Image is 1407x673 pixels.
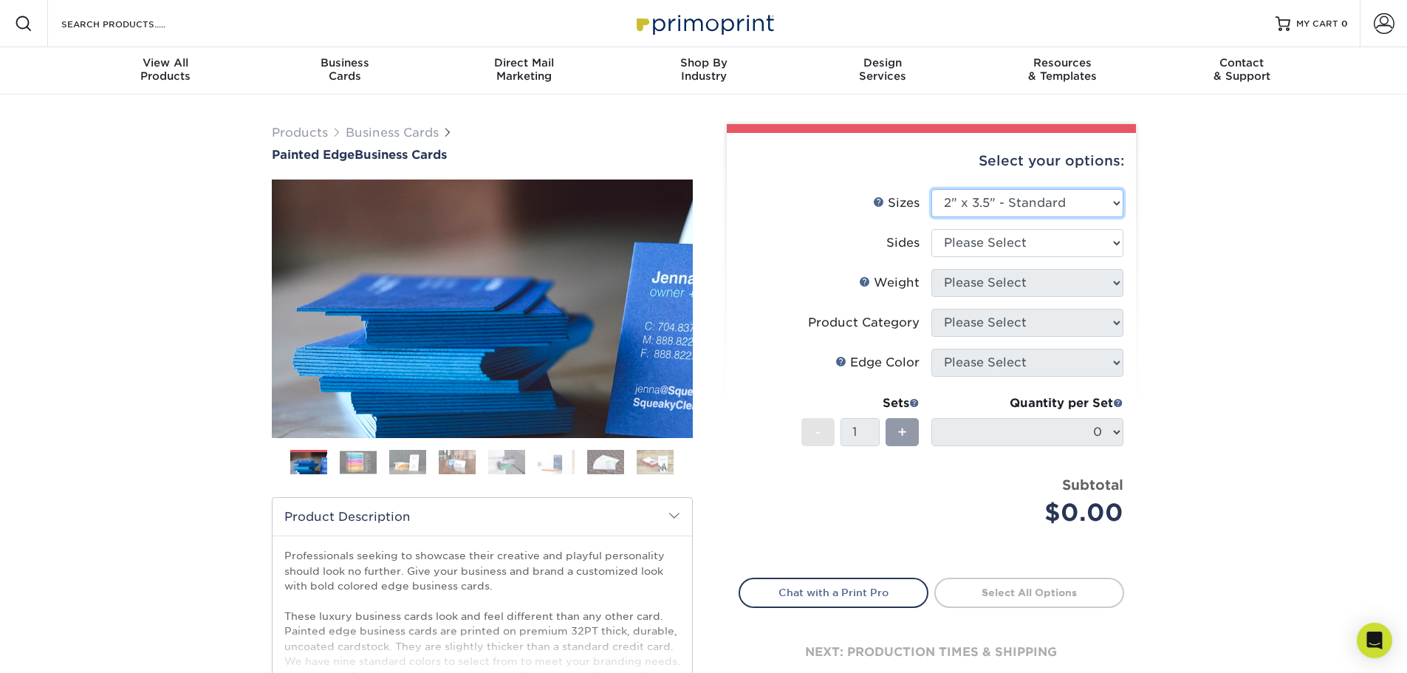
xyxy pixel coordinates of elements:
div: Sizes [873,194,920,212]
span: Business [255,56,434,69]
img: Painted Edge 01 [272,98,693,519]
img: Business Cards 02 [340,451,377,474]
div: Products [76,56,256,83]
a: Chat with a Print Pro [739,578,928,607]
img: Primoprint [630,7,778,39]
span: Direct Mail [434,56,614,69]
a: Shop ByIndustry [614,47,793,95]
img: Business Cards 04 [439,449,476,475]
a: Select All Options [934,578,1124,607]
img: Business Cards 07 [587,449,624,475]
span: Resources [973,56,1152,69]
span: Painted Edge [272,148,355,162]
div: Quantity per Set [931,394,1123,412]
img: Business Cards 05 [488,449,525,475]
img: Business Cards 08 [637,449,674,475]
div: $0.00 [942,495,1123,530]
div: Marketing [434,56,614,83]
a: Direct MailMarketing [434,47,614,95]
div: & Templates [973,56,1152,83]
div: Edge Color [835,354,920,372]
div: & Support [1152,56,1332,83]
span: Design [793,56,973,69]
span: Contact [1152,56,1332,69]
div: Product Category [808,314,920,332]
img: Business Cards 03 [389,449,426,475]
span: - [815,421,821,443]
span: View All [76,56,256,69]
strong: Subtotal [1062,476,1123,493]
a: Resources& Templates [973,47,1152,95]
span: + [897,421,907,443]
img: Business Cards 01 [290,445,327,482]
div: Sets [801,394,920,412]
span: 0 [1341,18,1348,29]
a: Painted EdgeBusiness Cards [272,148,693,162]
h2: Product Description [273,498,692,536]
a: Products [272,126,328,140]
a: DesignServices [793,47,973,95]
span: Shop By [614,56,793,69]
a: Business Cards [346,126,439,140]
input: SEARCH PRODUCTS..... [60,15,204,33]
div: Industry [614,56,793,83]
span: MY CART [1296,18,1338,30]
a: BusinessCards [255,47,434,95]
div: Services [793,56,973,83]
a: View AllProducts [76,47,256,95]
img: Business Cards 06 [538,449,575,475]
div: Select your options: [739,133,1124,189]
a: Contact& Support [1152,47,1332,95]
div: Sides [886,234,920,252]
div: Open Intercom Messenger [1357,623,1392,658]
h1: Business Cards [272,148,693,162]
div: Cards [255,56,434,83]
div: Weight [859,274,920,292]
iframe: Google Customer Reviews [4,628,126,668]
